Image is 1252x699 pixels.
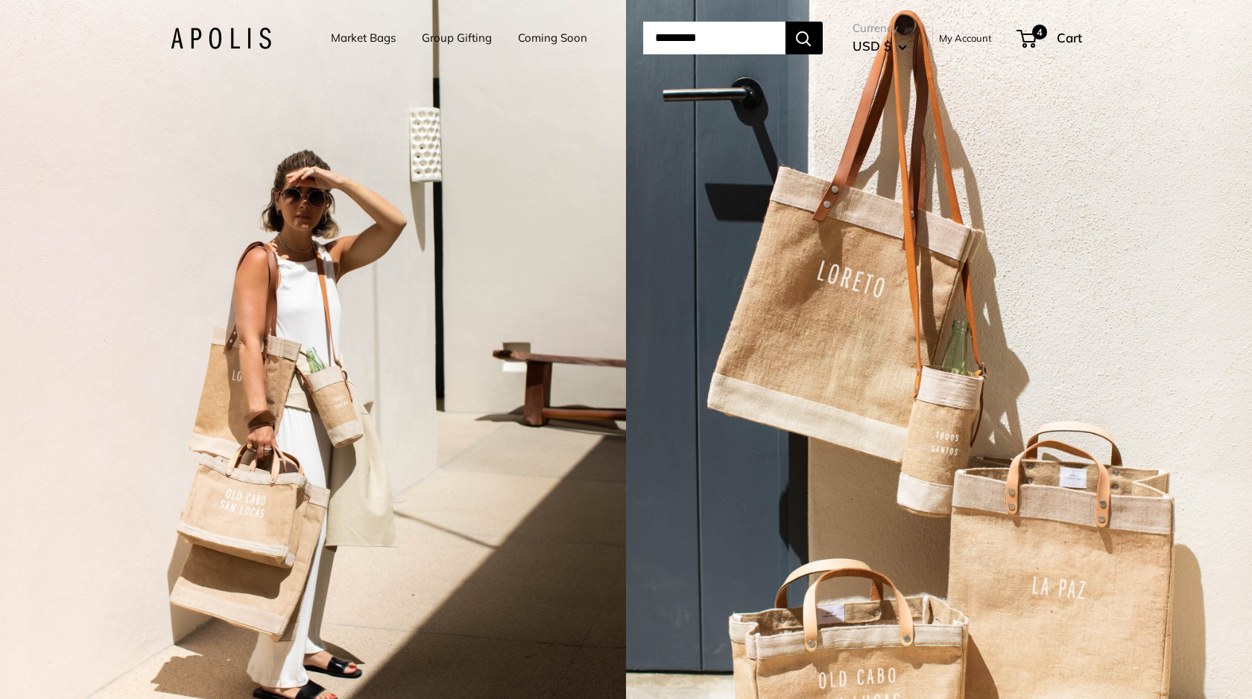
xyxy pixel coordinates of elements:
button: USD $ [853,34,907,58]
input: Search... [643,22,785,54]
a: Market Bags [331,28,396,48]
a: Group Gifting [422,28,492,48]
span: 4 [1031,25,1046,39]
a: 4 Cart [1018,26,1082,50]
span: Currency [853,18,907,39]
img: Apolis [171,28,271,49]
span: Cart [1057,30,1082,45]
span: USD $ [853,38,891,54]
a: Coming Soon [518,28,587,48]
button: Search [785,22,823,54]
a: My Account [939,29,992,47]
